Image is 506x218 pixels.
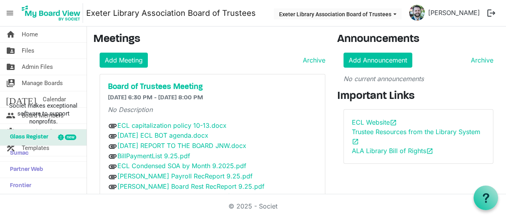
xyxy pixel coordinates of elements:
[43,91,66,107] span: Calendar
[117,152,190,160] a: BillPaymentList 9.25.pdf
[425,5,483,21] a: [PERSON_NAME]
[344,74,493,83] p: No current announcements
[108,192,117,202] span: attachment
[108,131,117,141] span: attachment
[117,142,246,150] a: [DATE] REPORT TO THE BOARD JNW.docx
[108,152,117,161] span: attachment
[409,5,425,21] img: 4OG8yPikDXtMM8PR9edfa7C7T-6-OyLbOG2OgoAjvc9IiTI1uaHQfF3Rh-vnD-7-6Qd50Dy-lGCDG3WDHkOmoA_thumb.png
[6,75,15,91] span: switch_account
[6,178,31,194] span: Frontier
[108,94,317,102] h6: [DATE] 6:30 PM - [DATE] 8:00 PM
[22,43,34,59] span: Files
[86,5,256,21] a: Exeter Library Association Board of Trustees
[108,105,317,114] p: No Description
[117,121,227,129] a: ECL capitalization policy 10-13.docx
[274,8,402,19] button: Exeter Library Association Board of Trustees dropdownbutton
[117,162,246,170] a: ECL Condensed SOA by Month 9.2025.pdf
[19,3,86,23] a: My Board View Logo
[19,3,83,23] img: My Board View Logo
[117,131,208,139] a: [DATE] ECL BOT agenda.docx
[390,119,397,126] span: open_in_new
[352,118,397,126] a: ECL Websiteopen_in_new
[117,192,230,200] a: ECL SAO Actual & Budget 9.2025.pdf
[337,33,500,46] h3: Announcements
[117,172,253,180] a: [PERSON_NAME] Payroll RecReport 9.25.pdf
[468,55,493,65] a: Archive
[108,172,117,182] span: attachment
[352,147,433,155] a: ALA Library Bill of Rightsopen_in_new
[6,43,15,59] span: folder_shared
[108,182,117,191] span: attachment
[6,129,48,145] span: Glass Register
[344,53,412,68] a: Add Announcement
[22,27,38,42] span: Home
[22,59,53,75] span: Admin Files
[93,33,325,46] h3: Meetings
[426,148,433,155] span: open_in_new
[6,59,15,75] span: folder_shared
[6,146,28,161] span: Sumac
[6,162,43,178] span: Partner Web
[108,162,117,171] span: attachment
[337,90,500,103] h3: Important Links
[483,5,500,21] button: logout
[108,121,117,131] span: attachment
[4,102,83,125] span: Societ makes exceptional software to support nonprofits.
[6,91,36,107] span: [DATE]
[108,82,317,92] a: Board of Trustees Meeting
[6,27,15,42] span: home
[108,142,117,151] span: attachment
[352,138,359,145] span: open_in_new
[117,182,264,190] a: [PERSON_NAME] Board Rest RecReport 9.25.pdf
[22,75,63,91] span: Manage Boards
[2,6,17,21] span: menu
[228,202,278,210] a: © 2025 - Societ
[300,55,325,65] a: Archive
[352,128,480,145] a: Trustee Resources from the Library Systemopen_in_new
[100,53,148,68] a: Add Meeting
[65,135,76,140] div: new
